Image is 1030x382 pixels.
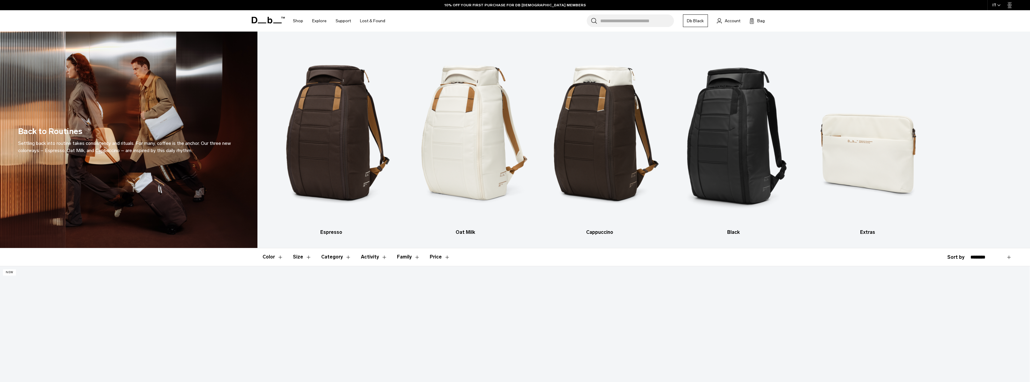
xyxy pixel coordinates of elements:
img: Db [404,41,527,226]
a: Db Extras [806,41,930,236]
h3: Oat Milk [404,229,527,236]
span: Account [725,18,740,24]
a: Db Black [683,14,708,27]
p: New [3,269,16,276]
a: Shop [293,10,303,32]
a: Db Espresso [269,41,393,236]
button: Toggle Filter [397,248,420,266]
a: Explore [312,10,327,32]
a: Db Oat Milk [404,41,527,236]
nav: Main Navigation [288,10,390,32]
p: Settling back into routine takes consistency and rituals. For many, coffee is the anchor. Our thr... [18,140,239,154]
h3: Black [672,229,795,236]
img: Db [538,41,661,226]
a: Support [336,10,351,32]
li: 4 / 5 [672,41,795,236]
h1: Back to Routines [18,125,82,138]
a: 10% OFF YOUR FIRST PURCHASE FOR DB [DEMOGRAPHIC_DATA] MEMBERS [444,2,586,8]
img: Db [269,41,393,226]
button: Toggle Price [430,248,450,266]
h3: Extras [806,229,930,236]
button: Bag [749,17,765,24]
li: 2 / 5 [404,41,527,236]
a: Db Black [672,41,795,236]
h3: Espresso [269,229,393,236]
span: Bag [757,18,765,24]
h3: Cappuccino [538,229,661,236]
li: 3 / 5 [538,41,661,236]
li: 5 / 5 [806,41,930,236]
button: Toggle Filter [321,248,351,266]
button: Toggle Filter [293,248,312,266]
img: Db [806,41,930,226]
a: Lost & Found [360,10,385,32]
img: Db [672,41,795,226]
button: Toggle Filter [361,248,387,266]
button: Toggle Filter [263,248,283,266]
a: Db Cappuccino [538,41,661,236]
a: Account [717,17,740,24]
li: 1 / 5 [269,41,393,236]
